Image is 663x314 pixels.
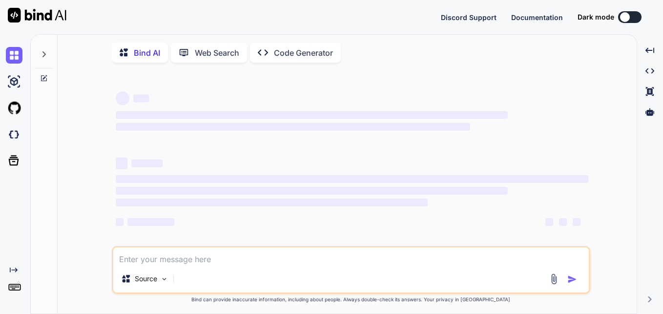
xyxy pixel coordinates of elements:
[6,47,22,64] img: chat
[6,126,22,143] img: darkCloudIdeIcon
[6,100,22,116] img: githubLight
[116,123,470,131] span: ‌
[116,91,129,105] span: ‌
[545,218,553,226] span: ‌
[511,12,563,22] button: Documentation
[127,218,174,226] span: ‌
[116,199,428,206] span: ‌
[116,175,588,183] span: ‌
[195,47,239,59] p: Web Search
[112,296,590,303] p: Bind can provide inaccurate information, including about people. Always double-check its answers....
[441,12,497,22] button: Discord Support
[160,275,168,283] img: Pick Models
[559,218,567,226] span: ‌
[134,47,160,59] p: Bind AI
[567,274,577,284] img: icon
[548,273,559,285] img: attachment
[116,187,508,195] span: ‌
[8,8,66,22] img: Bind AI
[6,73,22,90] img: ai-studio
[135,274,157,284] p: Source
[116,111,508,119] span: ‌
[116,218,124,226] span: ‌
[573,218,580,226] span: ‌
[511,13,563,22] span: Documentation
[274,47,333,59] p: Code Generator
[133,94,149,102] span: ‌
[131,159,163,167] span: ‌
[578,12,614,22] span: Dark mode
[441,13,497,22] span: Discord Support
[116,157,127,169] span: ‌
